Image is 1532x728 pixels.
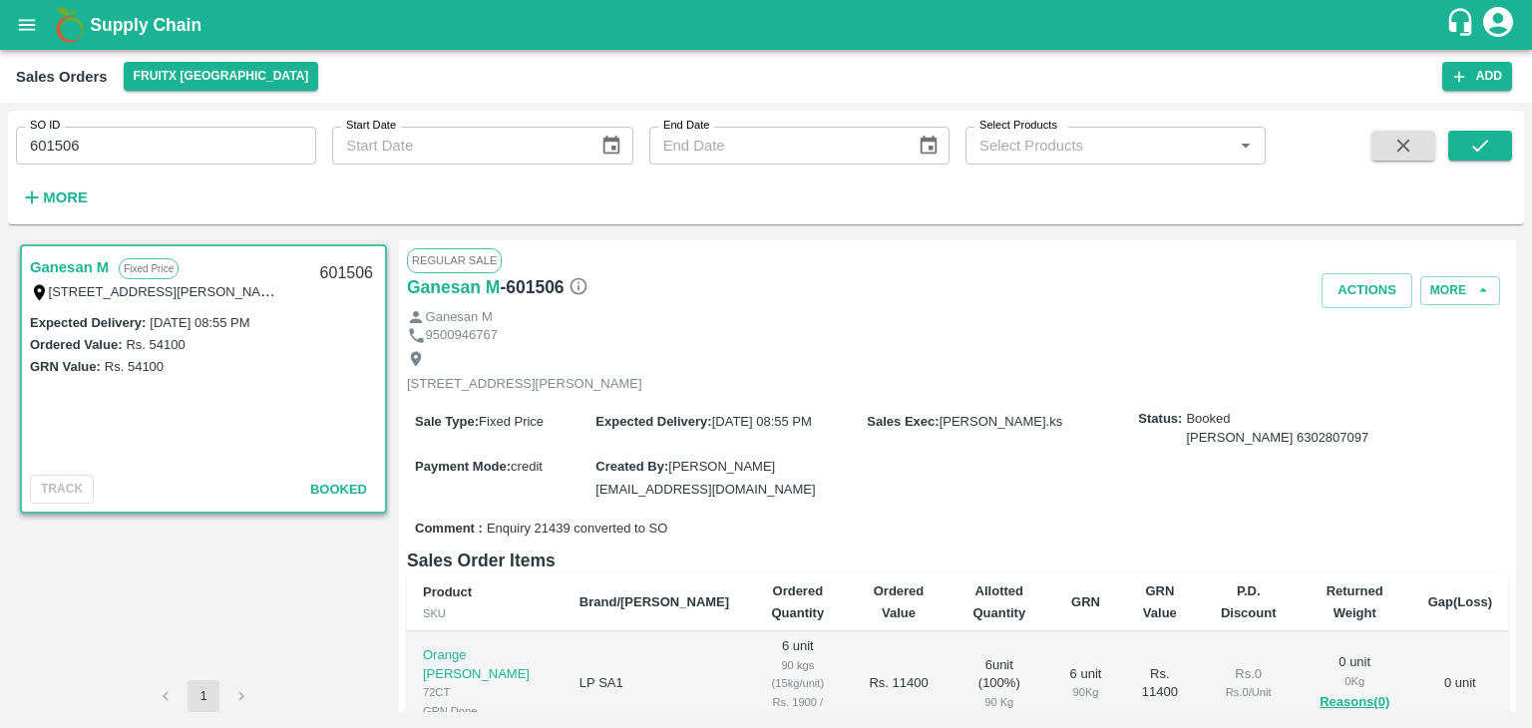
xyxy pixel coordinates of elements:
[150,315,249,330] label: [DATE] 08:55 PM
[1420,276,1500,305] button: More
[90,15,201,35] b: Supply Chain
[415,520,483,539] label: Comment :
[1233,133,1259,159] button: Open
[423,702,548,720] div: GRN Done
[119,258,179,279] p: Fixed Price
[1428,594,1492,609] b: Gap(Loss)
[595,459,815,496] span: [PERSON_NAME][EMAIL_ADDRESS][DOMAIN_NAME]
[90,11,1445,39] a: Supply Chain
[1314,653,1396,713] div: 0 unit
[407,375,642,394] p: [STREET_ADDRESS][PERSON_NAME]
[511,459,543,474] span: credit
[407,248,502,272] span: Regular Sale
[962,693,1035,711] div: 90 Kg
[595,459,668,474] label: Created By :
[415,414,479,429] label: Sale Type :
[1216,665,1282,684] div: Rs. 0
[43,189,88,205] strong: More
[16,181,93,214] button: More
[423,584,472,599] b: Product
[1442,62,1512,91] button: Add
[874,583,925,620] b: Ordered Value
[1067,665,1104,702] div: 6 unit
[426,326,498,345] p: 9500946767
[592,127,630,165] button: Choose date
[332,127,584,165] input: Start Date
[1480,4,1516,46] div: account of current user
[308,250,385,297] div: 601506
[423,604,548,622] div: SKU
[30,315,146,330] label: Expected Delivery :
[771,583,824,620] b: Ordered Quantity
[1071,594,1100,609] b: GRN
[16,127,316,165] input: Enter SO ID
[649,127,902,165] input: End Date
[1445,7,1480,43] div: customer-support
[972,583,1025,620] b: Allotted Quantity
[595,414,711,429] label: Expected Delivery :
[188,680,219,712] button: page 1
[487,520,667,539] span: Enquiry 21439 converted to SO
[346,118,396,134] label: Start Date
[310,482,367,497] span: Booked
[30,254,109,280] a: Ganesan M
[50,5,90,45] img: logo
[126,337,185,352] label: Rs. 54100
[1186,429,1368,448] div: [PERSON_NAME] 6302807097
[971,133,1227,159] input: Select Products
[910,127,948,165] button: Choose date
[1221,583,1277,620] b: P.D. Discount
[407,546,1508,574] h6: Sales Order Items
[407,273,500,301] a: Ganesan M
[1314,691,1396,714] button: Reasons(0)
[761,656,834,693] div: 90 kgs (15kg/unit)
[1186,410,1368,447] span: Booked
[30,337,122,352] label: Ordered Value:
[423,646,548,683] p: Orange [PERSON_NAME]
[1067,683,1104,701] div: 90 Kg
[147,680,260,712] nav: pagination navigation
[415,459,511,474] label: Payment Mode :
[500,273,587,301] h6: - 601506
[579,594,729,609] b: Brand/[PERSON_NAME]
[712,414,812,429] span: [DATE] 08:55 PM
[105,359,164,374] label: Rs. 54100
[49,283,284,299] label: [STREET_ADDRESS][PERSON_NAME]
[1216,683,1282,701] div: Rs. 0 / Unit
[663,118,709,134] label: End Date
[1322,273,1412,308] button: Actions
[426,308,493,327] p: Ganesan M
[479,414,544,429] span: Fixed Price
[30,359,101,374] label: GRN Value:
[979,118,1057,134] label: Select Products
[4,2,50,48] button: open drawer
[1138,410,1182,429] label: Status:
[1314,672,1396,690] div: 0 Kg
[1143,583,1177,620] b: GRN Value
[962,656,1035,712] div: 6 unit ( 100 %)
[423,683,548,701] div: 72CT
[124,62,319,91] button: Select DC
[1327,583,1383,620] b: Returned Weight
[867,414,939,429] label: Sales Exec :
[30,118,60,134] label: SO ID
[940,414,1063,429] span: [PERSON_NAME].ks
[16,64,108,90] div: Sales Orders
